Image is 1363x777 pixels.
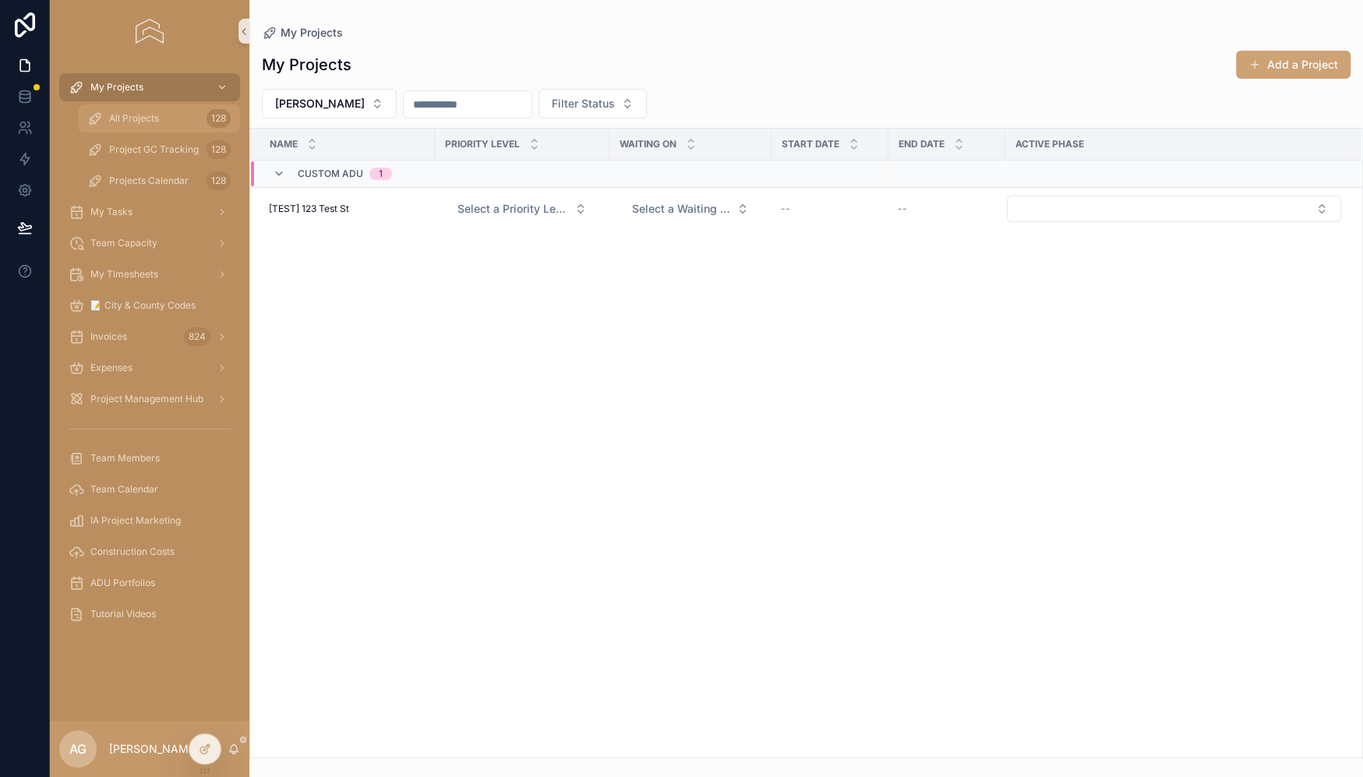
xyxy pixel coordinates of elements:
[90,330,127,343] span: Invoices
[781,203,790,215] span: --
[50,62,249,648] div: scrollable content
[207,171,231,190] div: 128
[1015,138,1084,150] span: Active Phase
[632,201,730,217] span: Select a Waiting on
[59,507,240,535] a: IA Project Marketing
[59,229,240,257] a: Team Capacity
[136,19,163,44] img: App logo
[269,203,425,215] a: [TEST] 123 Test St
[444,194,600,224] a: Select Button
[78,104,240,132] a: All Projects128
[90,452,160,464] span: Team Members
[90,393,203,405] span: Project Management Hub
[1007,196,1341,222] button: Select Button
[1006,195,1342,223] a: Select Button
[379,168,383,180] div: 1
[898,203,907,215] span: --
[552,96,615,111] span: Filter Status
[59,600,240,628] a: Tutorial Videos
[270,138,298,150] span: Name
[445,138,520,150] span: Priority Level
[899,138,945,150] span: End Date
[59,291,240,320] a: 📝 City & County Codes
[90,81,143,94] span: My Projects
[782,138,839,150] span: Start Date
[90,237,157,249] span: Team Capacity
[90,483,158,496] span: Team Calendar
[781,203,879,215] a: --
[281,25,343,41] span: My Projects
[898,203,996,215] a: --
[269,203,349,215] span: [TEST] 123 Test St
[445,195,599,223] button: Select Button
[1236,51,1351,79] button: Add a Project
[262,54,351,76] h1: My Projects
[262,25,343,41] a: My Projects
[59,73,240,101] a: My Projects
[184,327,210,346] div: 824
[59,538,240,566] a: Construction Costs
[59,475,240,503] a: Team Calendar
[90,299,196,312] span: 📝 City & County Codes
[78,167,240,195] a: Projects Calendar128
[262,89,397,118] button: Select Button
[59,260,240,288] a: My Timesheets
[69,740,87,758] span: AG
[109,112,159,125] span: All Projects
[90,577,155,589] span: ADU Portfolios
[109,175,189,187] span: Projects Calendar
[619,194,762,224] a: Select Button
[90,206,132,218] span: My Tasks
[538,89,647,118] button: Select Button
[620,138,676,150] span: Waiting on
[275,96,365,111] span: [PERSON_NAME]
[59,323,240,351] a: Invoices824
[298,168,363,180] span: Custom ADU
[90,546,175,558] span: Construction Costs
[59,569,240,597] a: ADU Portfolios
[90,362,132,374] span: Expenses
[90,608,156,620] span: Tutorial Videos
[59,385,240,413] a: Project Management Hub
[59,444,240,472] a: Team Members
[78,136,240,164] a: Project GC Tracking128
[59,198,240,226] a: My Tasks
[207,109,231,128] div: 128
[207,140,231,159] div: 128
[620,195,761,223] button: Select Button
[90,514,181,527] span: IA Project Marketing
[109,741,199,757] p: [PERSON_NAME]
[90,268,158,281] span: My Timesheets
[457,201,568,217] span: Select a Priority Level
[109,143,199,156] span: Project GC Tracking
[59,354,240,382] a: Expenses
